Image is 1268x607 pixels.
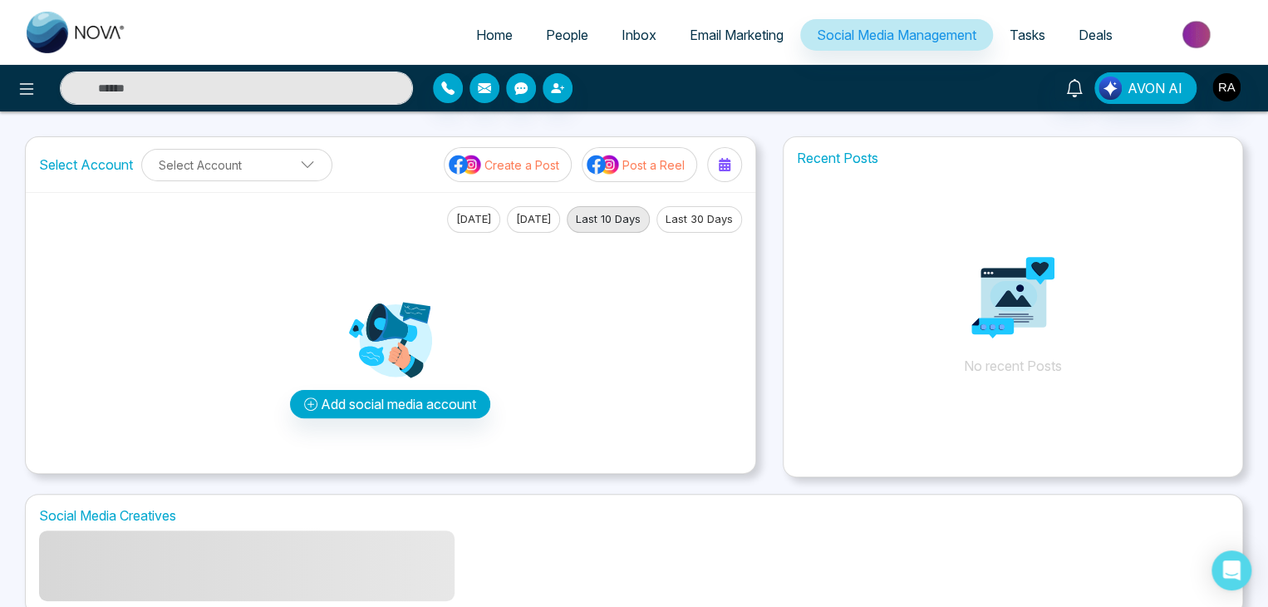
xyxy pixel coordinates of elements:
button: AVON AI [1094,72,1197,104]
a: Deals [1062,19,1129,51]
a: People [529,19,605,51]
img: Nova CRM Logo [27,12,126,53]
a: Email Marketing [673,19,800,51]
p: Create a Post [484,156,559,174]
span: Email Marketing [690,27,784,43]
img: social-media-icon [587,154,620,175]
button: Select Account [141,149,332,181]
span: Deals [1079,27,1113,43]
img: User Avatar [1212,73,1241,101]
label: Select Account [39,155,133,175]
p: Post a Reel [622,156,685,174]
span: Tasks [1010,27,1045,43]
img: Analytics png [349,299,432,382]
a: Social Media Management [800,19,993,51]
button: Last 10 Days [567,206,650,233]
button: [DATE] [507,206,560,233]
img: Analytics png [971,256,1054,339]
button: social-media-iconCreate a Post [444,147,572,182]
span: AVON AI [1128,78,1182,98]
button: social-media-iconPost a Reel [582,147,697,182]
span: Inbox [622,27,656,43]
span: People [546,27,588,43]
div: Open Intercom Messenger [1211,550,1251,590]
a: Home [460,19,529,51]
h1: Recent Posts [784,151,1242,166]
p: No recent Posts [784,175,1242,424]
img: Lead Flow [1098,76,1122,100]
img: Market-place.gif [1138,16,1258,53]
button: [DATE] [447,206,500,233]
button: Add social media account [290,390,490,418]
img: social-media-icon [449,154,482,175]
a: Tasks [993,19,1062,51]
span: Home [476,27,513,43]
a: Inbox [605,19,673,51]
h1: Social Media Creatives [39,508,1229,524]
span: Social Media Management [817,27,976,43]
button: Last 30 Days [656,206,742,233]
